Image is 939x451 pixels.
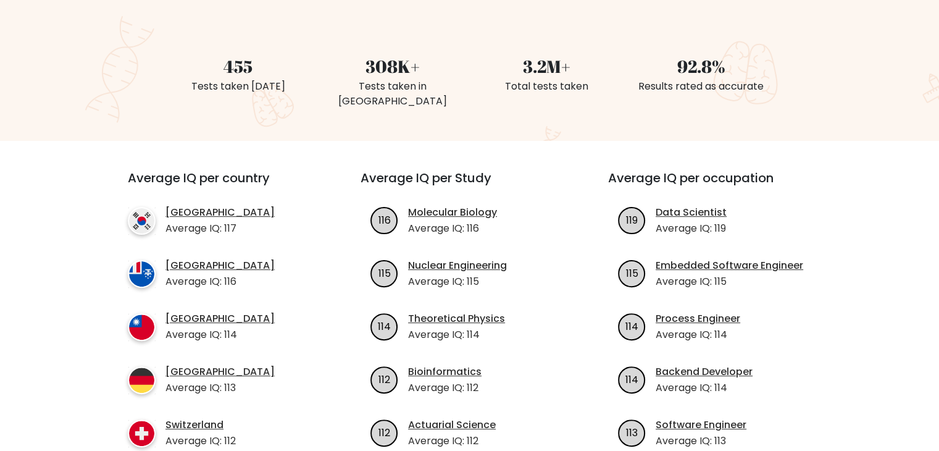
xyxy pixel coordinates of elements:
[323,79,462,109] div: Tests taken in [GEOGRAPHIC_DATA]
[656,311,740,326] a: Process Engineer
[626,425,638,439] text: 113
[165,365,275,379] a: [GEOGRAPHIC_DATA]
[626,213,638,227] text: 119
[165,327,275,342] p: Average IQ: 114
[656,381,753,395] p: Average IQ: 114
[656,365,753,379] a: Backend Developer
[408,205,497,220] a: Molecular Biology
[378,266,391,280] text: 115
[632,79,771,94] div: Results rated as accurate
[128,313,156,341] img: country
[378,425,390,439] text: 112
[165,418,236,432] a: Switzerland
[656,274,803,289] p: Average IQ: 115
[656,418,746,432] a: Software Engineer
[632,53,771,79] div: 92.8%
[656,434,746,449] p: Average IQ: 113
[165,221,275,236] p: Average IQ: 117
[408,418,496,432] a: Actuarial Science
[165,274,275,289] p: Average IQ: 116
[128,366,156,394] img: country
[408,365,482,379] a: Bioinformatics
[378,319,391,333] text: 114
[656,221,727,236] p: Average IQ: 119
[408,434,496,449] p: Average IQ: 112
[408,381,482,395] p: Average IQ: 112
[477,53,617,79] div: 3.2M+
[378,213,391,227] text: 116
[408,327,505,342] p: Average IQ: 114
[165,311,275,326] a: [GEOGRAPHIC_DATA]
[408,274,507,289] p: Average IQ: 115
[165,434,236,449] p: Average IQ: 112
[128,419,156,447] img: country
[378,372,390,386] text: 112
[165,205,275,220] a: [GEOGRAPHIC_DATA]
[128,260,156,288] img: country
[608,171,826,200] h3: Average IQ per occupation
[625,372,638,386] text: 114
[128,171,316,200] h3: Average IQ per country
[408,311,505,326] a: Theoretical Physics
[323,53,462,79] div: 308K+
[128,207,156,235] img: country
[656,205,727,220] a: Data Scientist
[625,319,638,333] text: 114
[165,258,275,273] a: [GEOGRAPHIC_DATA]
[169,53,308,79] div: 455
[656,258,803,273] a: Embedded Software Engineer
[408,221,497,236] p: Average IQ: 116
[408,258,507,273] a: Nuclear Engineering
[656,327,740,342] p: Average IQ: 114
[626,266,638,280] text: 115
[477,79,617,94] div: Total tests taken
[361,171,578,200] h3: Average IQ per Study
[169,79,308,94] div: Tests taken [DATE]
[165,381,275,395] p: Average IQ: 113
